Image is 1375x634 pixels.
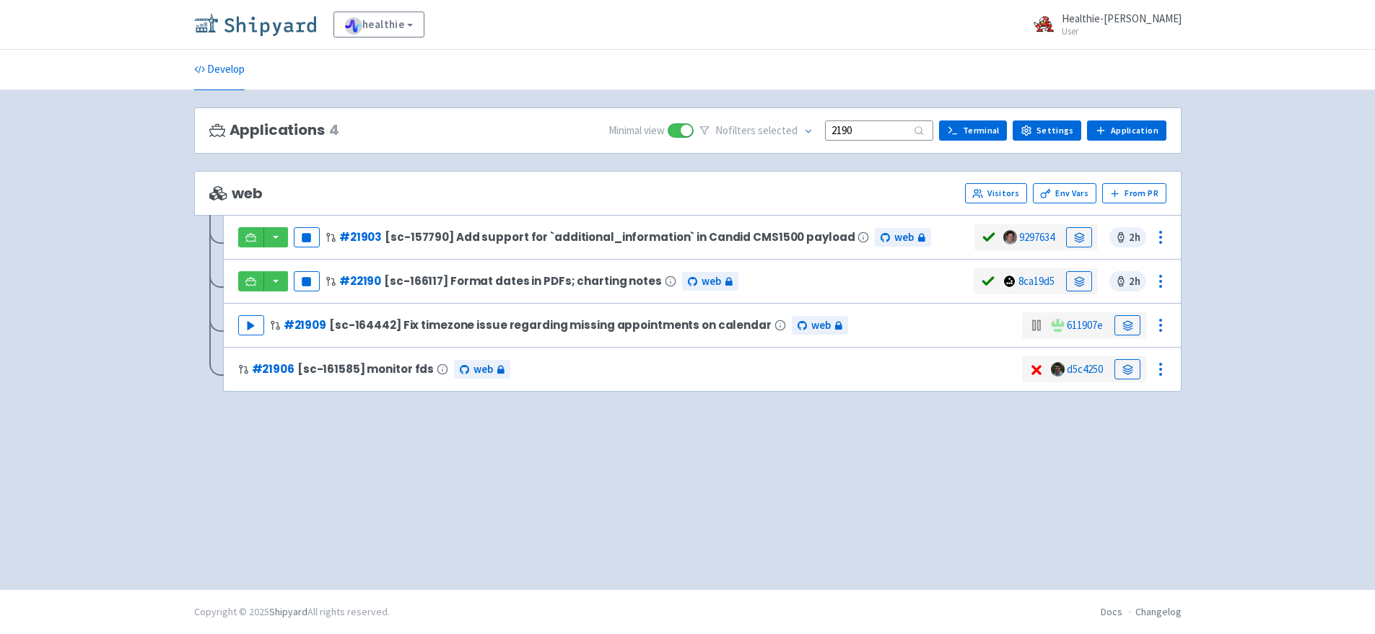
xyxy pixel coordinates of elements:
[1067,318,1103,332] a: 611907e
[194,604,390,620] div: Copyright © 2025 All rights reserved.
[194,13,316,36] img: Shipyard logo
[1087,120,1166,141] a: Application
[1019,230,1055,244] a: 9297634
[297,363,434,375] span: [sc-161585] monitor fds
[758,123,798,137] span: selected
[194,50,245,90] a: Develop
[825,120,933,140] input: Search...
[1024,13,1182,36] a: Healthie-[PERSON_NAME] User
[1062,12,1182,25] span: Healthie-[PERSON_NAME]
[1067,362,1103,376] a: d5c4250
[209,122,339,138] h3: Applications
[1018,274,1055,288] a: 8ca19d5
[252,361,294,377] a: #21906
[702,273,721,290] span: web
[269,605,307,618] a: Shipyard
[792,316,848,335] a: web
[1033,183,1096,203] a: Env Vars
[333,12,425,38] a: healthie
[939,120,1007,141] a: Terminal
[1109,271,1146,291] span: 2 h
[1135,605,1182,618] a: Changelog
[1013,120,1081,141] a: Settings
[339,273,381,289] a: #22190
[965,183,1027,203] a: Visitors
[294,271,320,291] button: Pause
[608,123,665,139] span: Minimal view
[209,185,263,202] span: web
[875,228,931,247] a: web
[339,229,382,245] a: #21903
[473,361,493,378] span: web
[329,122,339,138] span: 4
[715,123,798,139] span: No filter s
[1102,183,1166,203] button: From PR
[894,229,914,246] span: web
[1109,227,1146,247] span: 2 h
[1062,27,1182,36] small: User
[682,272,738,291] a: web
[811,317,831,334] span: web
[284,317,326,333] a: #21909
[384,275,662,287] span: [sc-166117] Format dates in PDFs; charting notes
[454,360,510,379] a: web
[294,227,320,247] button: Pause
[238,315,264,335] button: Play
[1101,605,1122,618] a: Docs
[385,231,855,243] span: [sc-157790] Add support for `additional_information` in Candid CMS1500 payload
[329,319,772,331] span: [sc-164442] Fix timezone issue regarding missing appointments on calendar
